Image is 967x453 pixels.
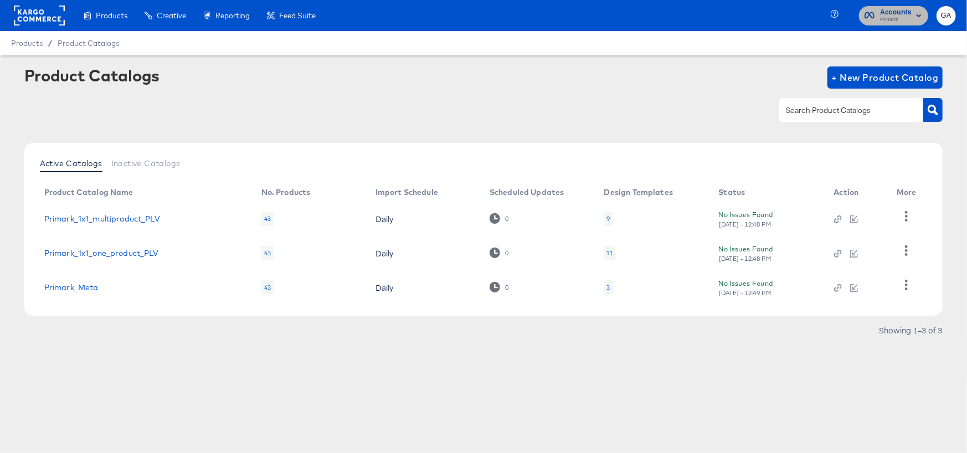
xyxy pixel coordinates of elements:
span: Accounts [880,7,912,18]
span: GA [941,9,951,22]
div: 3 [607,283,610,292]
div: 9 [607,214,610,223]
div: Design Templates [604,188,673,197]
button: + New Product Catalog [827,66,943,89]
td: Daily [367,236,481,270]
div: 0 [490,248,509,258]
span: Reporting [215,11,250,20]
div: 43 [261,280,274,295]
a: Primark_1x1_multiproduct_PLV [44,214,160,223]
div: 0 [505,284,509,291]
td: Daily [367,202,481,236]
div: No. Products [261,188,311,197]
span: Primark [880,16,912,24]
div: 11 [604,246,615,260]
div: 0 [505,215,509,223]
div: 0 [505,249,509,257]
span: Products [11,39,43,48]
th: More [888,184,930,202]
a: Primark_Meta [44,283,99,292]
div: 43 [261,246,274,260]
input: Search Product Catalogs [784,104,902,117]
span: / [43,39,58,48]
div: 0 [490,282,509,292]
td: Daily [367,270,481,305]
span: Inactive Catalogs [111,159,181,168]
span: Feed Suite [279,11,316,20]
div: Showing 1–3 of 3 [878,326,943,334]
div: Scheduled Updates [490,188,564,197]
div: 3 [604,280,613,295]
div: Product Catalog Name [44,188,133,197]
div: 43 [261,212,274,226]
div: 11 [607,249,613,258]
span: + New Product Catalog [832,70,939,85]
div: 9 [604,212,613,226]
a: Primark_1x1_one_product_PLV [44,249,159,258]
span: Active Catalogs [40,159,102,168]
th: Action [825,184,888,202]
th: Status [710,184,825,202]
div: 0 [490,213,509,224]
button: AccountsPrimark [859,6,928,25]
a: Product Catalogs [58,39,119,48]
div: Product Catalogs [24,66,160,84]
span: Products [96,11,127,20]
span: Creative [157,11,186,20]
div: Import Schedule [376,188,438,197]
button: GA [937,6,956,25]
